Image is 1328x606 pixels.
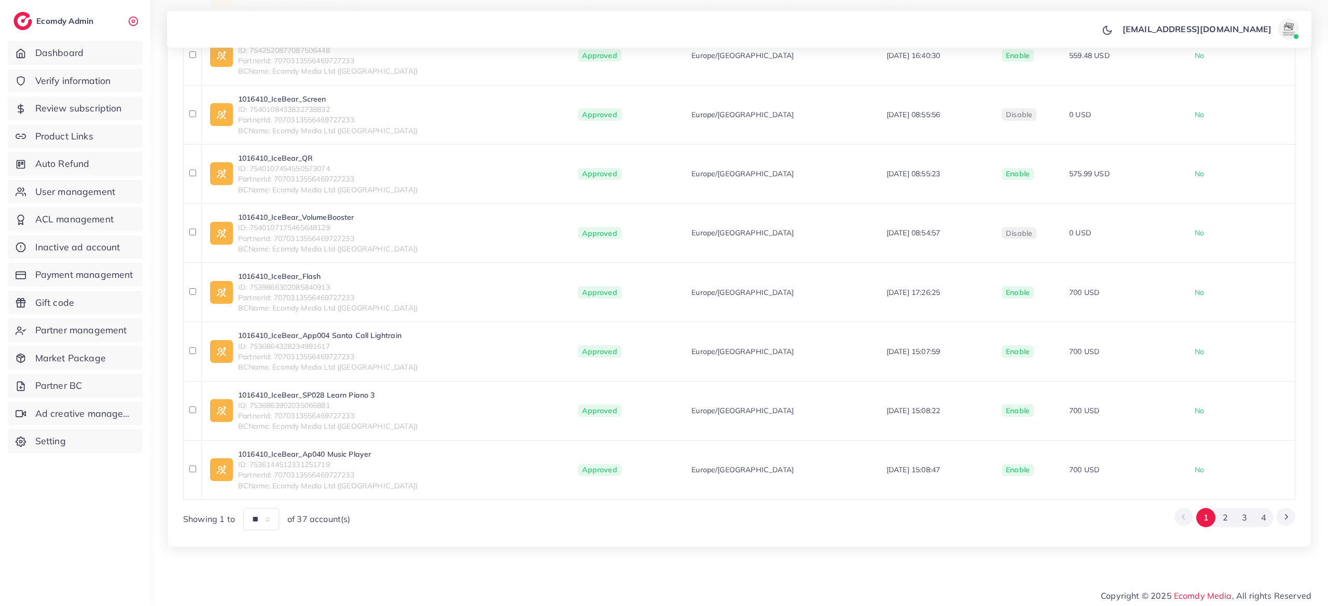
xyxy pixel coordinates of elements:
[238,362,418,372] span: BCName: Ecomdy Media Ltd ([GEOGRAPHIC_DATA])
[238,421,418,431] span: BCName: Ecomdy Media Ltd ([GEOGRAPHIC_DATA])
[238,212,418,222] a: 1016410_IceBear_VolumeBooster
[210,281,233,304] img: ic-ad-info.7fc67b75.svg
[578,345,621,358] span: Approved
[887,288,940,297] span: [DATE] 17:26:25
[1232,589,1311,602] span: , All rights Reserved
[1069,406,1099,415] span: 700 USD
[1174,590,1232,601] a: Ecomdy Media
[8,207,143,231] a: ACL management
[1215,508,1235,527] button: Go to page 2
[8,69,143,93] a: Verify information
[1006,229,1032,238] span: disable
[238,470,418,480] span: PartnerId: 7070313556469727233
[1195,228,1204,237] span: No
[1069,51,1110,60] span: 559.48 USD
[887,347,940,356] span: [DATE] 15:07:59
[887,228,940,237] span: [DATE] 08:54:57
[1117,19,1303,39] a: [EMAIL_ADDRESS][DOMAIN_NAME]avatar
[238,449,418,459] a: 1016410_IceBear_Ap040 Music Player
[35,130,93,143] span: Product Links
[8,41,143,65] a: Dashboard
[35,74,111,88] span: Verify information
[210,399,233,422] img: ic-ad-info.7fc67b75.svg
[1006,51,1030,60] span: enable
[238,400,418,411] span: ID: 7536863902035066881
[1123,23,1271,35] p: [EMAIL_ADDRESS][DOMAIN_NAME]
[578,286,621,299] span: Approved
[1195,465,1204,474] span: No
[8,235,143,259] a: Inactive ad account
[287,513,351,525] span: of 37 account(s)
[1006,169,1030,178] span: enable
[578,464,621,476] span: Approved
[1069,110,1091,119] span: 0 USD
[238,233,418,244] span: PartnerId: 7070313556469727233
[691,287,794,298] span: Europe/[GEOGRAPHIC_DATA]
[887,169,940,178] span: [DATE] 08:55:23
[1069,288,1099,297] span: 700 USD
[8,318,143,342] a: Partner management
[887,465,940,474] span: [DATE] 15:08:47
[1278,19,1299,39] img: avatar
[35,157,90,171] span: Auto Refund
[8,374,143,398] a: Partner BC
[238,330,418,341] a: 1016410_IceBear_App004 Santa Call Lightrain
[210,458,233,481] img: ic-ad-info.7fc67b75.svg
[691,168,794,179] span: Europe/[GEOGRAPHIC_DATA]
[1195,347,1204,356] span: No
[183,513,235,525] span: Showing 1 to
[238,115,418,125] span: PartnerId: 7070313556469727233
[35,296,74,309] span: Gift code
[1069,169,1110,178] span: 575.99 USD
[8,96,143,120] a: Review subscription
[8,152,143,176] a: Auto Refund
[238,153,418,163] a: 1016410_IceBear_QR
[238,351,418,362] span: PartnerId: 7070313556469727233
[36,16,96,26] h2: Ecomdy Admin
[35,102,122,115] span: Review subscription
[35,46,84,60] span: Dashboard
[35,351,106,365] span: Market Package
[1101,589,1311,602] span: Copyright © 2025
[887,51,940,60] span: [DATE] 16:40:30
[238,481,418,491] span: BCName: Ecomdy Media Ltd ([GEOGRAPHIC_DATA])
[1195,288,1204,297] span: No
[578,168,621,180] span: Approved
[691,346,794,357] span: Europe/[GEOGRAPHIC_DATA]
[8,346,143,370] a: Market Package
[1235,508,1254,527] button: Go to page 3
[578,227,621,239] span: Approved
[238,341,418,351] span: ID: 7536864328234991617
[238,282,418,292] span: ID: 7539866302085840913
[691,109,794,120] span: Europe/[GEOGRAPHIC_DATA]
[8,124,143,148] a: Product Links
[691,228,794,238] span: Europe/[GEOGRAPHIC_DATA]
[1006,110,1032,119] span: disable
[210,44,233,67] img: ic-ad-info.7fc67b75.svg
[8,402,143,426] a: Ad creative management
[35,434,66,448] span: Setting
[13,12,32,30] img: logo
[691,50,794,61] span: Europe/[GEOGRAPHIC_DATA]
[1006,406,1030,415] span: enable
[8,263,143,287] a: Payment management
[1195,169,1204,178] span: No
[578,108,621,121] span: Approved
[210,340,233,363] img: ic-ad-info.7fc67b75.svg
[238,66,418,76] span: BCName: Ecomdy Media Ltd ([GEOGRAPHIC_DATA])
[1069,465,1099,474] span: 700 USD
[1006,288,1030,297] span: enable
[35,379,82,392] span: Partner BC
[238,104,418,115] span: ID: 7540108433832738832
[1174,508,1295,527] ul: Pagination
[238,185,418,195] span: BCName: Ecomdy Media Ltd ([GEOGRAPHIC_DATA])
[35,185,115,199] span: User management
[887,406,940,415] span: [DATE] 15:08:22
[238,411,418,421] span: PartnerId: 7070313556469727233
[238,390,418,400] a: 1016410_IceBear_SP028 Learn Piano 3
[1006,347,1030,356] span: enable
[578,49,621,62] span: Approved
[1069,347,1099,356] span: 700 USD
[1276,508,1295,526] button: Go to next page
[238,303,418,313] span: BCName: Ecomdy Media Ltd ([GEOGRAPHIC_DATA])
